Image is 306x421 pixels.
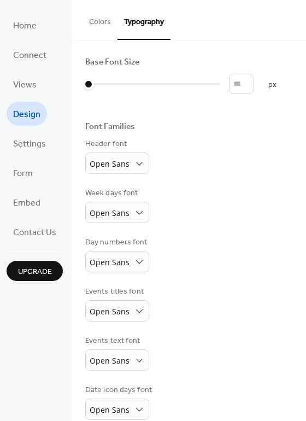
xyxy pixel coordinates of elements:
span: Contact Us [13,224,56,242]
a: Settings [7,131,52,155]
div: Header font [85,138,147,150]
span: Open Sans [90,405,130,415]
div: Events text font [85,335,147,347]
span: Settings [13,136,46,153]
span: Connect [13,47,46,65]
a: Connect [7,43,53,67]
span: Open Sans [90,355,130,366]
span: Embed [13,195,40,212]
span: Design [13,106,40,124]
span: Open Sans [90,306,130,317]
span: Open Sans [90,208,130,218]
a: Contact Us [7,220,63,244]
span: Open Sans [90,257,130,267]
a: Views [7,72,43,96]
span: Upgrade [18,266,52,278]
a: Design [7,102,47,126]
div: Events titles font [85,286,147,297]
span: Home [13,17,37,35]
a: Home [7,13,43,37]
button: Upgrade [7,261,63,281]
span: Form [13,165,33,183]
div: Font Families [85,121,135,133]
div: Date icon days font [85,384,152,396]
div: Base Font Size [85,57,139,68]
div: Week days font [85,188,147,199]
span: Open Sans [90,159,130,169]
span: Views [13,77,37,94]
a: Form [7,161,39,185]
span: px [268,79,276,91]
div: Day numbers font [85,237,148,248]
a: Embed [7,190,47,214]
